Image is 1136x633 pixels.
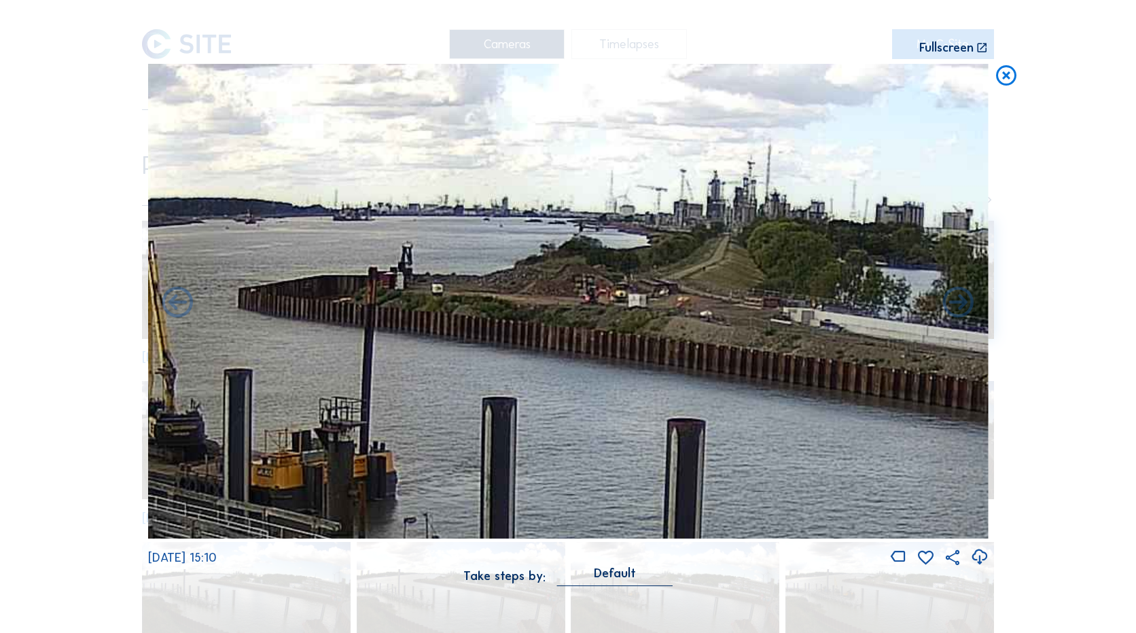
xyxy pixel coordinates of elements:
div: Take steps by: [463,570,546,582]
div: Default [594,567,636,579]
i: Back [940,285,977,323]
span: [DATE] 15:10 [148,550,217,565]
img: Image [148,64,989,539]
div: Default [557,567,673,585]
i: Forward [159,285,196,323]
div: Fullscreen [919,41,974,54]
